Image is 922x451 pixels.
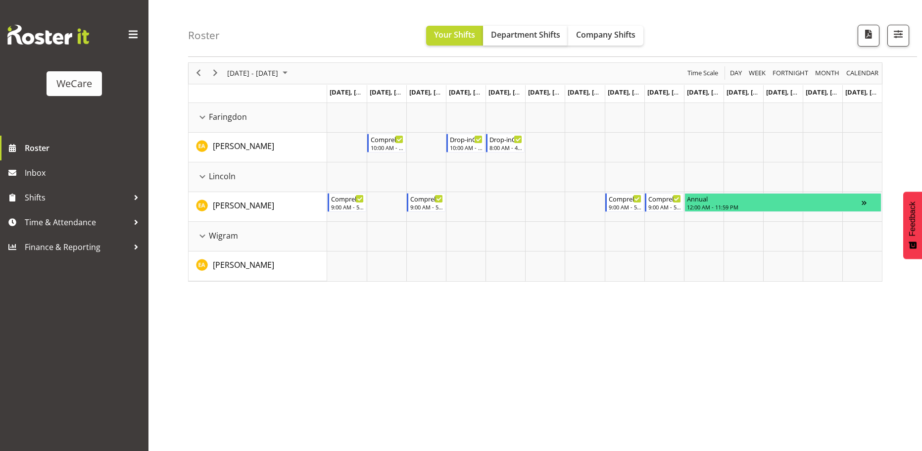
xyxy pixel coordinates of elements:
[648,194,681,203] div: Comprehensive Consult
[845,88,890,97] span: [DATE], [DATE]
[426,26,483,46] button: Your Shifts
[189,222,327,251] td: Wigram resource
[209,230,238,242] span: Wigram
[209,111,247,123] span: Faringdon
[766,88,811,97] span: [DATE], [DATE]
[648,203,681,211] div: 9:00 AM - 5:00 PM
[25,215,129,230] span: Time & Attendance
[188,30,220,41] h4: Roster
[188,62,882,282] div: Timeline Week of September 8, 2025
[446,134,485,152] div: Ena Advincula"s event - Drop-inCare 10-6 Begin From Thursday, September 11, 2025 at 10:00:00 AM G...
[576,29,635,40] span: Company Shifts
[450,144,483,151] div: 10:00 AM - 6:00 PM
[450,134,483,144] div: Drop-inCare 10-6
[224,63,293,84] div: September 08 - 21, 2025
[189,133,327,162] td: Ena Advincula resource
[488,88,534,97] span: [DATE], [DATE]
[213,140,274,152] a: [PERSON_NAME]
[489,134,522,144] div: Drop-inCare 8-4
[190,63,207,84] div: previous period
[605,193,644,212] div: Ena Advincula"s event - Comprehensive Consult Begin From Monday, September 15, 2025 at 9:00:00 AM...
[684,193,881,212] div: Ena Advincula"s event - Annual Begin From Wednesday, September 17, 2025 at 12:00:00 AM GMT+12:00 ...
[25,240,129,254] span: Finance & Reporting
[213,200,274,211] span: [PERSON_NAME]
[56,76,92,91] div: WeCare
[213,200,274,211] a: [PERSON_NAME]
[226,67,279,79] span: [DATE] - [DATE]
[489,144,522,151] div: 8:00 AM - 4:00 PM
[609,203,641,211] div: 9:00 AM - 5:00 PM
[609,194,641,203] div: Comprehensive Consult
[728,67,744,79] button: Timeline Day
[645,193,683,212] div: Ena Advincula"s event - Comprehensive Consult Begin From Tuesday, September 16, 2025 at 9:00:00 A...
[410,203,443,211] div: 9:00 AM - 5:00 PM
[727,88,772,97] span: [DATE], [DATE]
[903,192,922,259] button: Feedback - Show survey
[449,88,494,97] span: [DATE], [DATE]
[371,134,403,144] div: Comprehensive Consult 10-6
[209,170,236,182] span: Lincoln
[410,194,443,203] div: Comprehensive Consult
[367,134,406,152] div: Ena Advincula"s event - Comprehensive Consult 10-6 Begin From Tuesday, September 9, 2025 at 10:00...
[189,103,327,133] td: Faringdon resource
[213,141,274,151] span: [PERSON_NAME]
[330,88,375,97] span: [DATE], [DATE]
[608,88,653,97] span: [DATE], [DATE]
[331,194,364,203] div: Comprehensive Consult
[528,88,573,97] span: [DATE], [DATE]
[192,67,205,79] button: Previous
[189,162,327,192] td: Lincoln resource
[409,88,454,97] span: [DATE], [DATE]
[331,203,364,211] div: 9:00 AM - 5:00 PM
[858,25,879,47] button: Download a PDF of the roster according to the set date range.
[771,67,810,79] button: Fortnight
[370,88,415,97] span: [DATE], [DATE]
[407,193,445,212] div: Ena Advincula"s event - Comprehensive Consult Begin From Wednesday, September 10, 2025 at 9:00:00...
[568,26,643,46] button: Company Shifts
[25,165,144,180] span: Inbox
[814,67,841,79] button: Timeline Month
[491,29,560,40] span: Department Shifts
[328,193,366,212] div: Ena Advincula"s event - Comprehensive Consult Begin From Monday, September 8, 2025 at 9:00:00 AM ...
[213,259,274,270] span: [PERSON_NAME]
[729,67,743,79] span: Day
[568,88,613,97] span: [DATE], [DATE]
[686,67,720,79] button: Time Scale
[7,25,89,45] img: Rosterit website logo
[25,190,129,205] span: Shifts
[486,134,525,152] div: Ena Advincula"s event - Drop-inCare 8-4 Begin From Friday, September 12, 2025 at 8:00:00 AM GMT+1...
[226,67,292,79] button: September 2025
[908,201,917,236] span: Feedback
[845,67,879,79] span: calendar
[748,67,767,79] span: Week
[209,67,222,79] button: Next
[25,141,144,155] span: Roster
[806,88,851,97] span: [DATE], [DATE]
[189,192,327,222] td: Ena Advincula resource
[845,67,880,79] button: Month
[647,88,692,97] span: [DATE], [DATE]
[189,251,327,281] td: Ena Advincula resource
[687,194,862,203] div: Annual
[213,259,274,271] a: [PERSON_NAME]
[434,29,475,40] span: Your Shifts
[747,67,768,79] button: Timeline Week
[687,203,862,211] div: 12:00 AM - 11:59 PM
[207,63,224,84] div: next period
[483,26,568,46] button: Department Shifts
[687,88,732,97] span: [DATE], [DATE]
[371,144,403,151] div: 10:00 AM - 6:00 PM
[686,67,719,79] span: Time Scale
[772,67,809,79] span: Fortnight
[887,25,909,47] button: Filter Shifts
[327,103,882,281] table: Timeline Week of September 8, 2025
[814,67,840,79] span: Month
